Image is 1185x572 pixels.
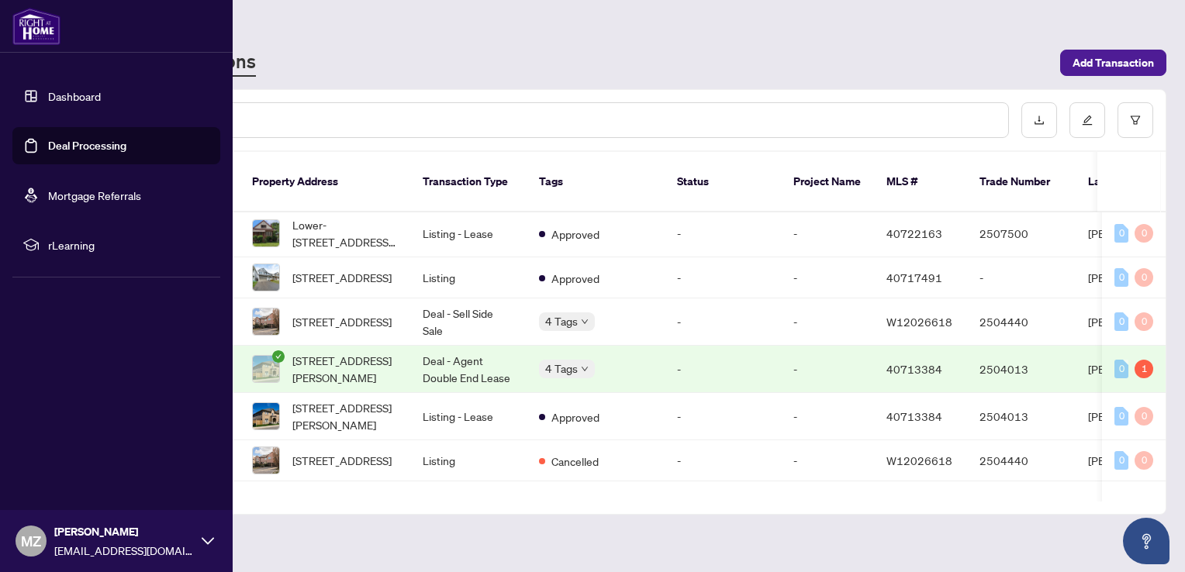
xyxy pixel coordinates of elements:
span: 4 Tags [545,312,578,330]
div: 0 [1135,268,1153,287]
div: 0 [1114,407,1128,426]
td: Listing - Lease [410,393,527,440]
td: 2504013 [967,346,1076,393]
span: Approved [551,270,599,287]
span: Add Transaction [1073,50,1154,75]
td: - [781,257,874,298]
span: 40717491 [886,270,942,284]
td: - [781,346,874,393]
th: Tags [527,152,665,212]
td: - [967,257,1076,298]
div: 0 [1135,224,1153,243]
th: Transaction Type [410,152,527,212]
td: - [781,440,874,481]
th: MLS # [874,152,967,212]
span: check-circle [272,350,285,363]
img: thumbnail-img [253,447,279,474]
span: [STREET_ADDRESS][PERSON_NAME] [292,352,398,386]
td: Listing - Lease [410,210,527,257]
span: 40713384 [886,362,942,376]
div: 0 [1135,312,1153,331]
td: Listing [410,440,527,481]
span: 4 Tags [545,360,578,377]
span: down [581,365,589,373]
td: - [781,393,874,440]
th: Status [665,152,781,212]
span: [STREET_ADDRESS][PERSON_NAME] [292,399,398,433]
span: download [1034,115,1045,126]
td: - [665,210,781,257]
td: 2504440 [967,298,1076,346]
td: 2507500 [967,210,1076,257]
span: Cancelled [551,453,599,470]
a: Mortgage Referrals [48,188,141,202]
td: Deal - Agent Double End Lease [410,346,527,393]
button: filter [1118,102,1153,138]
td: - [665,393,781,440]
button: download [1021,102,1057,138]
span: MZ [21,530,41,552]
img: thumbnail-img [253,264,279,291]
div: 0 [1114,268,1128,287]
img: logo [12,8,60,45]
span: Approved [551,226,599,243]
td: - [665,440,781,481]
span: [STREET_ADDRESS] [292,313,392,330]
span: rLearning [48,236,209,253]
td: - [665,257,781,298]
div: 0 [1114,360,1128,378]
span: Lower-[STREET_ADDRESS][PERSON_NAME] [292,216,398,250]
th: Project Name [781,152,874,212]
th: Property Address [240,152,410,212]
img: thumbnail-img [253,220,279,246]
span: [STREET_ADDRESS] [292,452,392,469]
img: thumbnail-img [253,356,279,382]
td: - [781,298,874,346]
td: - [665,346,781,393]
div: 0 [1114,312,1128,331]
a: Deal Processing [48,139,126,153]
td: - [781,210,874,257]
span: 40713384 [886,409,942,423]
a: Dashboard [48,89,101,103]
span: 40722163 [886,226,942,240]
div: 1 [1135,360,1153,378]
img: thumbnail-img [253,308,279,335]
button: Add Transaction [1060,50,1166,76]
span: filter [1130,115,1141,126]
span: [PERSON_NAME] [54,523,194,540]
div: 0 [1135,407,1153,426]
span: W12026618 [886,315,952,329]
td: Deal - Sell Side Sale [410,298,527,346]
div: 0 [1135,451,1153,470]
div: 0 [1114,224,1128,243]
span: down [581,318,589,326]
span: W12026618 [886,453,952,467]
th: Trade Number [967,152,1076,212]
span: [STREET_ADDRESS] [292,269,392,286]
img: thumbnail-img [253,403,279,429]
td: - [665,298,781,346]
span: Approved [551,408,599,426]
button: Open asap [1123,518,1169,564]
td: 2504013 [967,393,1076,440]
span: edit [1082,115,1093,126]
td: Listing [410,257,527,298]
td: 2504440 [967,440,1076,481]
span: [EMAIL_ADDRESS][DOMAIN_NAME] [54,542,194,559]
button: edit [1069,102,1105,138]
div: 0 [1114,451,1128,470]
